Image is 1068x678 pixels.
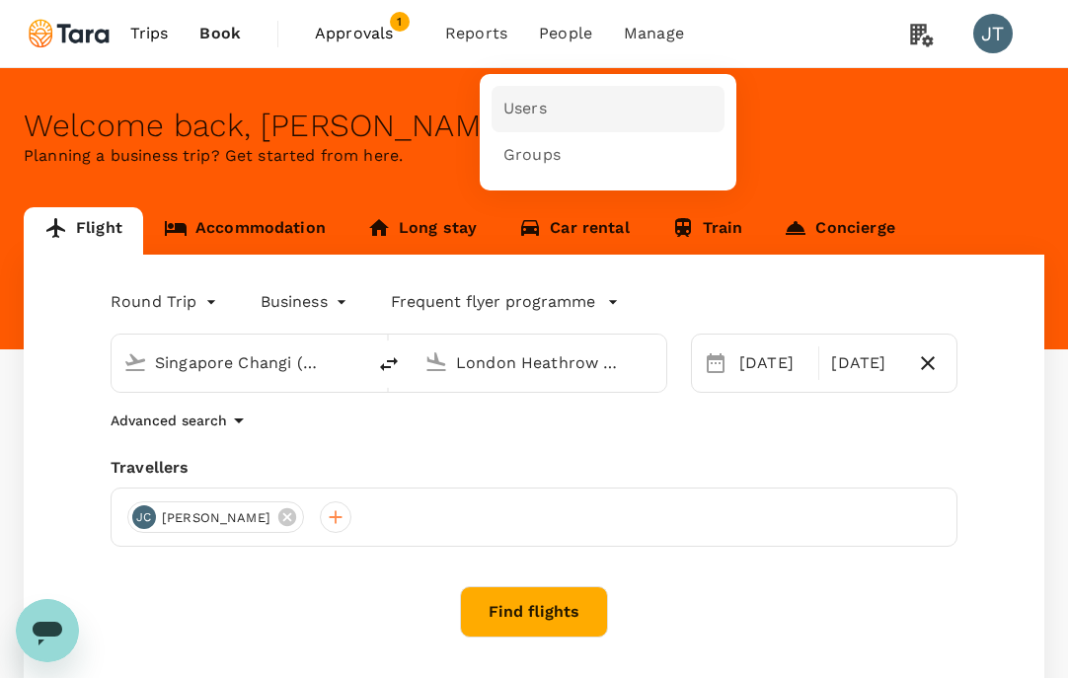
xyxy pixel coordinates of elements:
[731,343,814,383] div: [DATE]
[261,286,351,318] div: Business
[111,409,251,432] button: Advanced search
[24,144,1044,168] p: Planning a business trip? Get started from here.
[346,207,497,255] a: Long stay
[391,290,595,314] p: Frequent flyer programme
[150,508,282,528] span: [PERSON_NAME]
[24,12,114,55] img: Tara Climate Ltd
[492,132,725,179] a: Groups
[16,599,79,662] iframe: Button to launch messaging window
[497,207,650,255] a: Car rental
[823,343,906,383] div: [DATE]
[650,207,764,255] a: Train
[503,144,561,167] span: Groups
[111,411,227,430] p: Advanced search
[130,22,169,45] span: Trips
[460,586,608,638] button: Find flights
[24,207,143,255] a: Flight
[624,22,684,45] span: Manage
[492,86,725,132] a: Users
[390,12,410,32] span: 1
[539,22,592,45] span: People
[365,340,413,388] button: delete
[132,505,156,529] div: JC
[127,501,304,533] div: JC[PERSON_NAME]
[111,456,957,480] div: Travellers
[111,286,221,318] div: Round Trip
[763,207,915,255] a: Concierge
[456,347,625,378] input: Going to
[973,14,1013,53] div: JT
[143,207,346,255] a: Accommodation
[391,290,619,314] button: Frequent flyer programme
[155,347,324,378] input: Depart from
[199,22,241,45] span: Book
[503,98,547,120] span: Users
[315,22,414,45] span: Approvals
[24,108,1044,144] div: Welcome back , [PERSON_NAME] .
[445,22,507,45] span: Reports
[351,360,355,364] button: Open
[652,360,656,364] button: Open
